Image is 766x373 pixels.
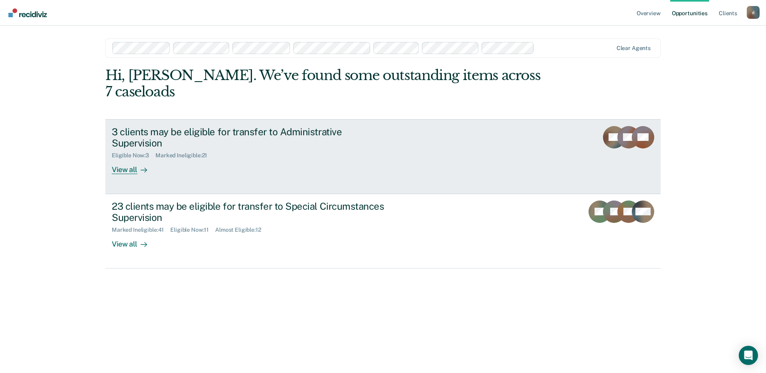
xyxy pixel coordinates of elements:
div: 23 clients may be eligible for transfer to Special Circumstances Supervision [112,201,393,224]
div: d [747,6,760,19]
div: Eligible Now : 11 [170,227,215,233]
div: Eligible Now : 3 [112,152,155,159]
div: View all [112,159,157,174]
div: Open Intercom Messenger [739,346,758,365]
div: Almost Eligible : 12 [215,227,268,233]
div: 3 clients may be eligible for transfer to Administrative Supervision [112,126,393,149]
div: View all [112,233,157,249]
div: Clear agents [617,45,651,52]
button: Profile dropdown button [747,6,760,19]
a: 23 clients may be eligible for transfer to Special Circumstances SupervisionMarked Ineligible:41E... [105,194,661,269]
img: Recidiviz [8,8,47,17]
a: 3 clients may be eligible for transfer to Administrative SupervisionEligible Now:3Marked Ineligib... [105,119,661,194]
div: Marked Ineligible : 21 [155,152,214,159]
div: Marked Ineligible : 41 [112,227,170,233]
div: Hi, [PERSON_NAME]. We’ve found some outstanding items across 7 caseloads [105,67,550,100]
